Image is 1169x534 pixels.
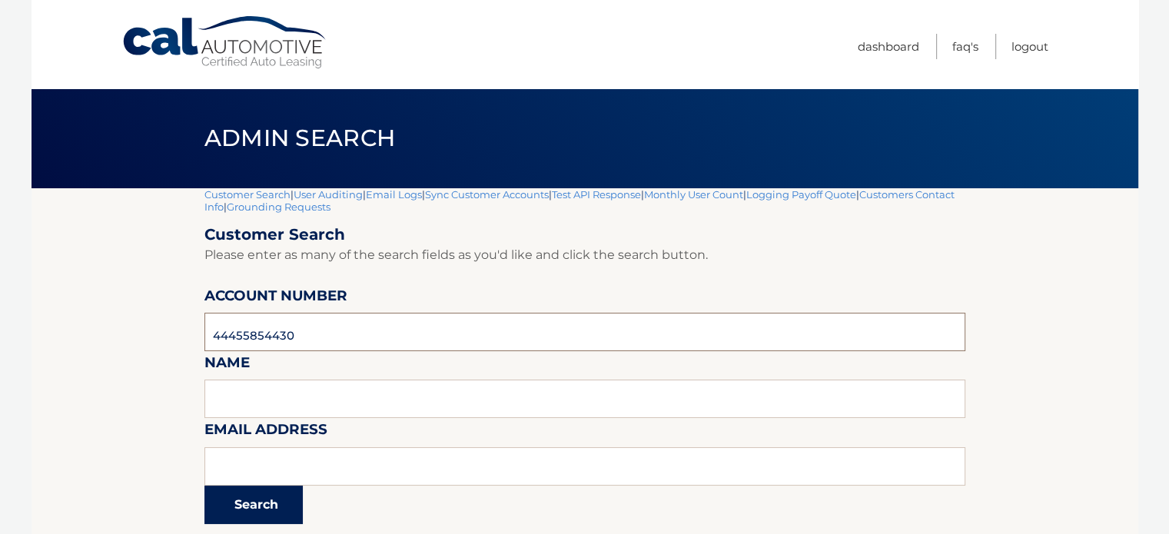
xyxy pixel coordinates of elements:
[644,188,743,201] a: Monthly User Count
[952,34,978,59] a: FAQ's
[204,124,396,152] span: Admin Search
[552,188,641,201] a: Test API Response
[1011,34,1048,59] a: Logout
[204,418,327,446] label: Email Address
[204,225,965,244] h2: Customer Search
[204,244,965,266] p: Please enter as many of the search fields as you'd like and click the search button.
[425,188,549,201] a: Sync Customer Accounts
[858,34,919,59] a: Dashboard
[227,201,330,213] a: Grounding Requests
[204,284,347,313] label: Account Number
[204,486,303,524] button: Search
[294,188,363,201] a: User Auditing
[366,188,422,201] a: Email Logs
[121,15,329,70] a: Cal Automotive
[204,351,250,380] label: Name
[204,188,955,213] a: Customers Contact Info
[204,188,291,201] a: Customer Search
[746,188,856,201] a: Logging Payoff Quote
